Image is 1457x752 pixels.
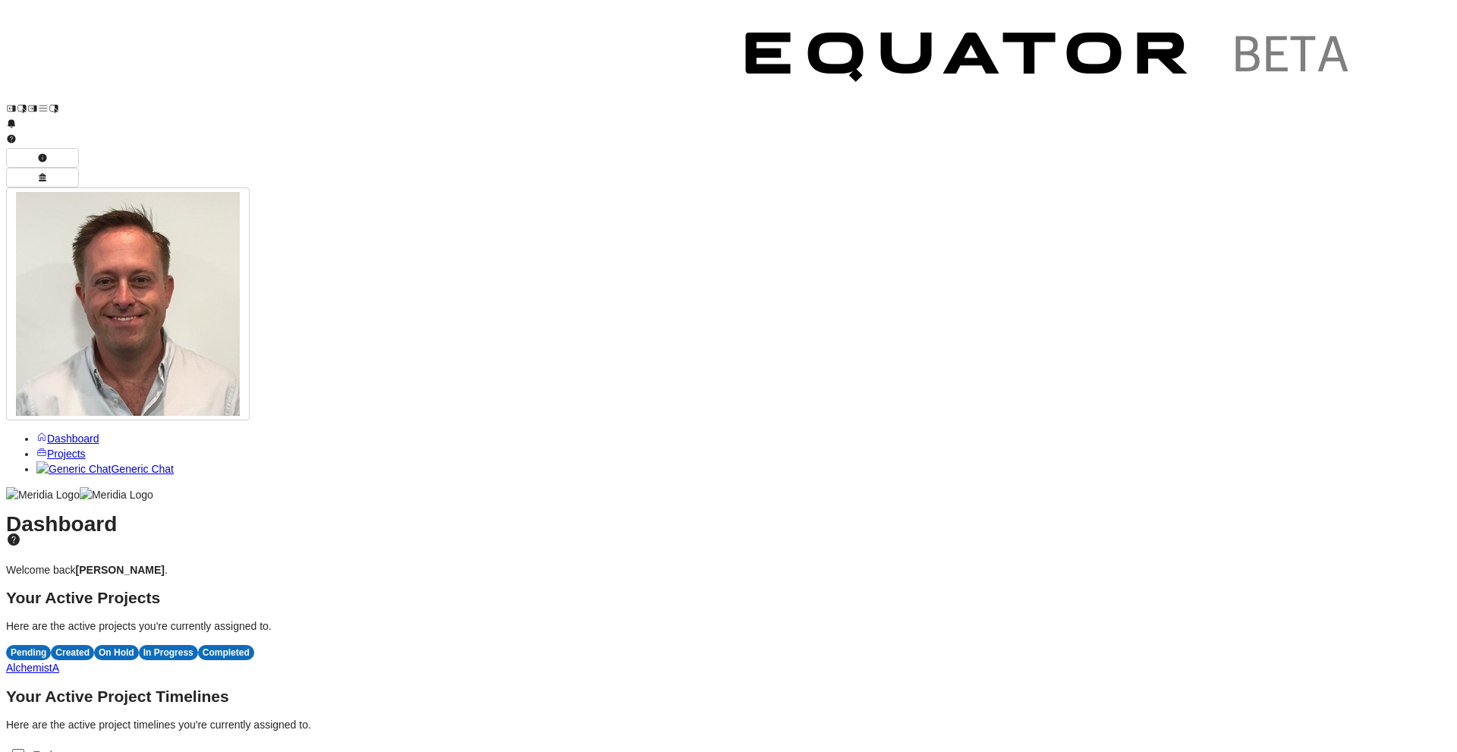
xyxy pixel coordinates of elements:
div: In Progress [139,645,198,660]
h2: Your Active Projects [6,590,1451,606]
div: Created [51,645,94,660]
strong: [PERSON_NAME] [76,564,165,576]
a: Dashboard [36,433,99,445]
span: Dashboard [47,433,99,445]
div: Completed [198,645,254,660]
a: Projects [36,448,86,460]
p: Welcome back . [6,562,1451,577]
img: Meridia Logo [6,487,80,502]
h2: Your Active Project Timelines [6,689,1451,704]
p: Here are the active project timelines you're currently assigned to. [6,717,1451,732]
img: Generic Chat [36,461,111,477]
a: AlchemistA [6,662,59,674]
h1: Dashboard [6,517,1451,548]
div: On Hold [94,645,139,660]
span: Projects [47,448,86,460]
p: Here are the active projects you're currently assigned to. [6,618,1451,634]
span: A [52,662,59,674]
img: Customer Logo [719,6,1380,114]
img: Profile Icon [16,192,240,416]
a: Generic ChatGeneric Chat [36,463,174,475]
div: Pending [6,645,51,660]
img: Customer Logo [59,6,719,114]
img: Meridia Logo [80,487,153,502]
span: Generic Chat [111,463,173,475]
